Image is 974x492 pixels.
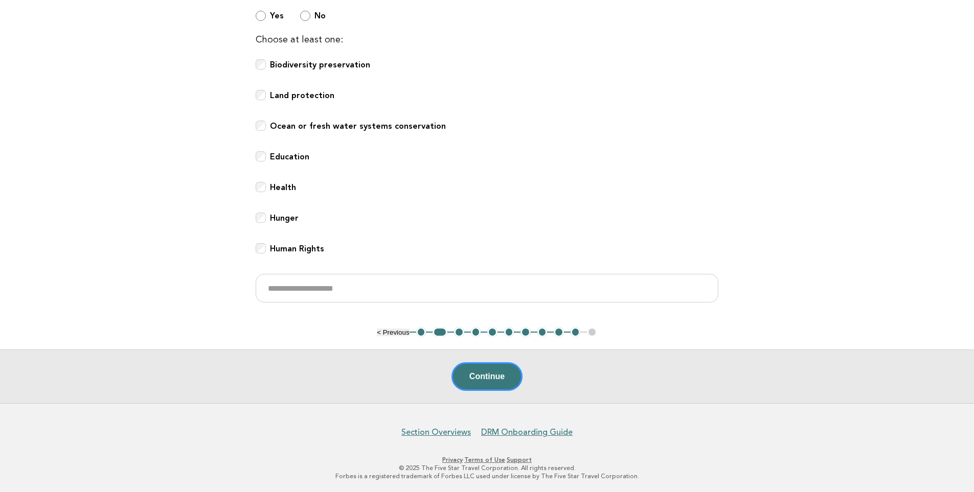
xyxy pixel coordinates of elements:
p: Choose at least one: [256,33,718,47]
b: Human Rights [270,244,324,253]
button: < Previous [377,329,409,336]
b: Biodiversity preservation [270,60,370,69]
a: Privacy [442,456,463,463]
p: © 2025 The Five Star Travel Corporation. All rights reserved. [174,464,800,472]
a: Terms of Use [464,456,505,463]
button: 7 [520,327,531,337]
p: Forbes is a registered trademark of Forbes LLC used under license by The Five Star Travel Corpora... [174,472,800,480]
b: Health [270,182,296,192]
button: 4 [471,327,481,337]
b: Yes [270,11,284,20]
button: 6 [504,327,514,337]
button: 8 [537,327,548,337]
button: 1 [416,327,426,337]
a: Section Overviews [401,427,471,437]
button: 2 [433,327,447,337]
button: 10 [571,327,581,337]
b: Land protection [270,90,334,100]
button: 3 [454,327,464,337]
b: Education [270,152,309,161]
b: Hunger [270,213,299,223]
a: DRM Onboarding Guide [481,427,573,437]
a: Support [507,456,532,463]
b: No [314,11,326,20]
button: Continue [451,362,523,391]
b: Ocean or fresh water systems conservation [270,121,446,131]
p: · · [174,456,800,464]
button: 9 [554,327,564,337]
button: 5 [487,327,497,337]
